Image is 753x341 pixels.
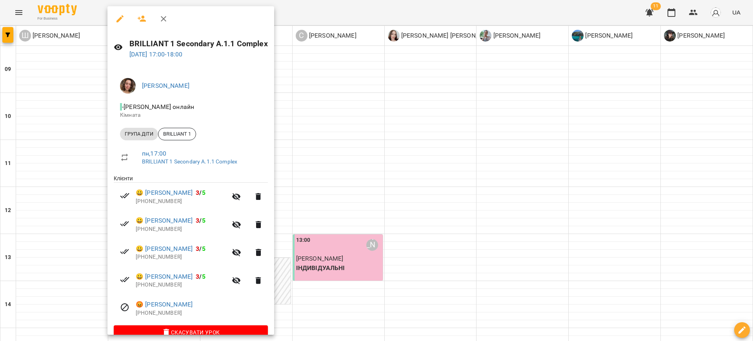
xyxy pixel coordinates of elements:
[196,189,205,196] b: /
[196,217,199,224] span: 3
[136,244,193,254] a: 😀 [PERSON_NAME]
[114,174,268,325] ul: Клієнти
[120,103,196,111] span: - [PERSON_NAME] онлайн
[196,189,199,196] span: 3
[196,245,199,252] span: 3
[120,191,129,200] svg: Візит сплачено
[136,216,193,225] a: 😀 [PERSON_NAME]
[136,272,193,281] a: 😀 [PERSON_NAME]
[120,303,129,312] svg: Візит скасовано
[129,38,268,50] h6: BRILLIANT 1 Secondary A.1.1 Complex
[202,245,206,252] span: 5
[202,217,206,224] span: 5
[114,325,268,339] button: Скасувати Урок
[136,198,227,205] p: [PHONE_NUMBER]
[142,82,189,89] a: [PERSON_NAME]
[136,253,227,261] p: [PHONE_NUMBER]
[196,217,205,224] b: /
[202,189,206,196] span: 5
[120,111,262,119] p: Кімната
[142,158,237,165] a: BRILLIANT 1 Secondary A.1.1 Complex
[136,225,227,233] p: [PHONE_NUMBER]
[136,281,227,289] p: [PHONE_NUMBER]
[120,78,136,94] img: 15232f8e2fb0b95b017a8128b0c4ecc9.jpg
[136,188,193,198] a: 😀 [PERSON_NAME]
[136,309,268,317] p: [PHONE_NUMBER]
[158,128,196,140] div: BRILLIANT 1
[202,273,206,280] span: 5
[196,273,199,280] span: 3
[158,131,196,138] span: BRILLIANT 1
[120,275,129,284] svg: Візит сплачено
[136,300,193,309] a: 😡 [PERSON_NAME]
[120,131,158,138] span: ГРУПА ДІТИ
[196,245,205,252] b: /
[120,219,129,229] svg: Візит сплачено
[196,273,205,280] b: /
[120,328,262,337] span: Скасувати Урок
[129,51,183,58] a: [DATE] 17:00-18:00
[120,247,129,256] svg: Візит сплачено
[142,150,166,157] a: пн , 17:00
